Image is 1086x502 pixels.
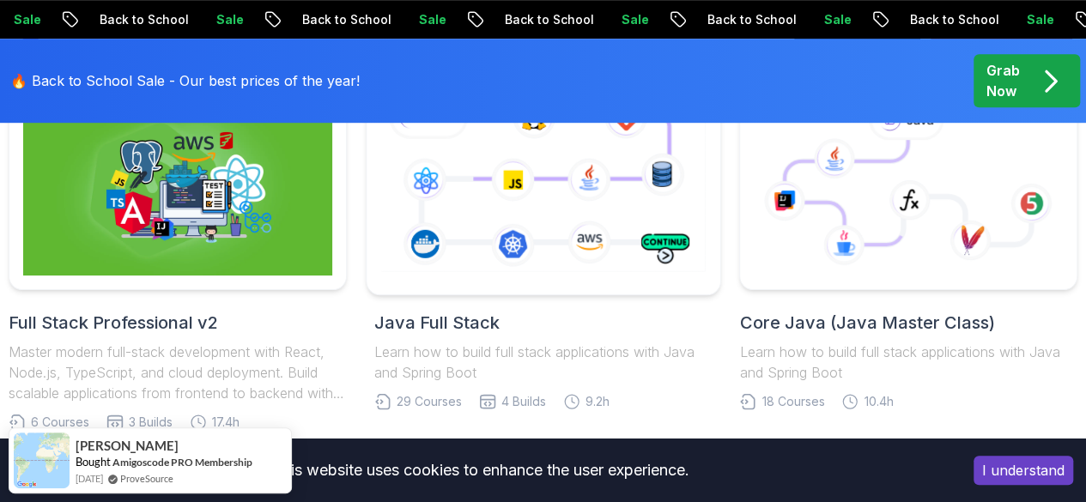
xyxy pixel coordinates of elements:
[9,76,347,431] a: Full Stack Professional v2Full Stack Professional v2Master modern full-stack development with Rea...
[76,455,111,469] span: Bought
[986,60,1020,101] p: Grab Now
[806,11,861,28] p: Sale
[689,11,806,28] p: Back to School
[284,11,401,28] p: Back to School
[739,311,1077,335] h2: Core Java (Java Master Class)
[374,76,713,410] a: Java Full StackLearn how to build full stack applications with Java and Spring Boot29 Courses4 Bu...
[761,393,824,410] span: 18 Courses
[23,90,332,275] img: Full Stack Professional v2
[397,393,462,410] span: 29 Courses
[129,414,173,431] span: 3 Builds
[76,438,179,453] span: [PERSON_NAME]
[76,471,103,486] span: [DATE]
[13,451,948,489] div: This website uses cookies to enhance the user experience.
[82,11,198,28] p: Back to School
[374,311,713,335] h2: Java Full Stack
[9,311,347,335] h2: Full Stack Professional v2
[198,11,253,28] p: Sale
[31,414,89,431] span: 6 Courses
[9,342,347,403] p: Master modern full-stack development with React, Node.js, TypeScript, and cloud deployment. Build...
[864,393,893,410] span: 10.4h
[120,473,173,484] a: ProveSource
[374,342,713,383] p: Learn how to build full stack applications with Java and Spring Boot
[604,11,658,28] p: Sale
[112,455,252,469] a: Amigoscode PRO Membership
[401,11,456,28] p: Sale
[501,393,546,410] span: 4 Builds
[739,76,1077,410] a: Core Java (Java Master Class)Learn how to build full stack applications with Java and Spring Boot...
[974,456,1073,485] button: Accept cookies
[892,11,1009,28] p: Back to School
[1009,11,1064,28] p: Sale
[739,342,1077,383] p: Learn how to build full stack applications with Java and Spring Boot
[487,11,604,28] p: Back to School
[585,393,610,410] span: 9.2h
[212,414,240,431] span: 17.4h
[10,70,360,91] p: 🔥 Back to School Sale - Our best prices of the year!
[14,432,70,488] img: provesource social proof notification image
